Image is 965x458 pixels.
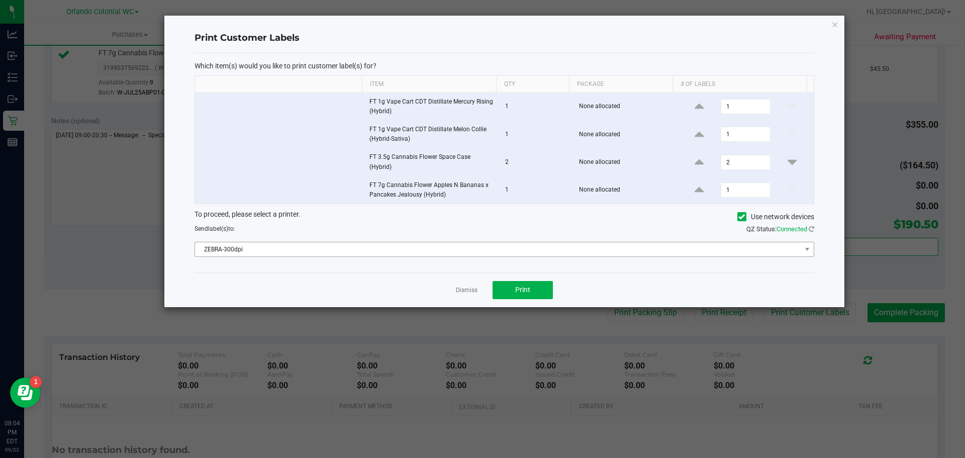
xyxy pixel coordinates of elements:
span: Connected [777,225,807,233]
td: FT 3.5g Cannabis Flower Space Case (Hybrid) [363,148,499,176]
span: Send to: [195,225,235,232]
td: None allocated [573,93,678,121]
span: label(s) [208,225,228,232]
th: Package [569,76,672,93]
td: FT 1g Vape Cart CDT Distillate Mercury Rising (Hybrid) [363,93,499,121]
td: None allocated [573,121,678,148]
td: 1 [499,121,573,148]
label: Use network devices [737,212,814,222]
iframe: Resource center [10,378,40,408]
td: 1 [499,93,573,121]
iframe: Resource center unread badge [30,376,42,388]
th: Item [362,76,496,93]
td: None allocated [573,148,678,176]
td: 2 [499,148,573,176]
div: To proceed, please select a printer. [187,209,822,224]
a: Dismiss [456,286,477,295]
td: FT 1g Vape Cart CDT Distillate Melon Collie (Hybrid-Sativa) [363,121,499,148]
td: 1 [499,176,573,204]
th: # of labels [672,76,807,93]
span: QZ Status: [746,225,814,233]
span: Print [515,286,530,294]
span: ZEBRA-300dpi [195,242,801,256]
button: Print [493,281,553,299]
th: Qty [496,76,569,93]
td: FT 7g Cannabis Flower Apples N Bananas x Pancakes Jealousy (Hybrid) [363,176,499,204]
p: Which item(s) would you like to print customer label(s) for? [195,61,814,70]
h4: Print Customer Labels [195,32,814,45]
td: None allocated [573,176,678,204]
